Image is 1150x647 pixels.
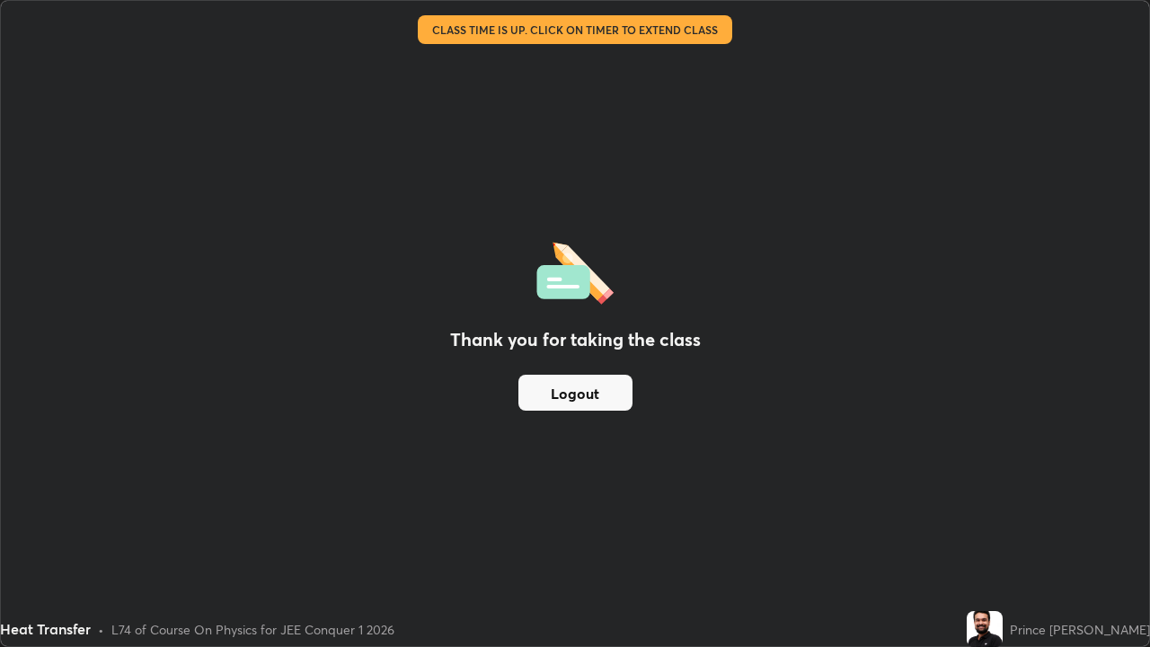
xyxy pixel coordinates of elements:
img: 236d1313bafd498a9c64f37a3a20629f.jpg [967,611,1003,647]
button: Logout [518,375,632,411]
h2: Thank you for taking the class [450,326,701,353]
img: offlineFeedback.1438e8b3.svg [536,236,614,305]
div: • [98,620,104,639]
div: Prince [PERSON_NAME] [1010,620,1150,639]
div: L74 of Course On Physics for JEE Conquer 1 2026 [111,620,394,639]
